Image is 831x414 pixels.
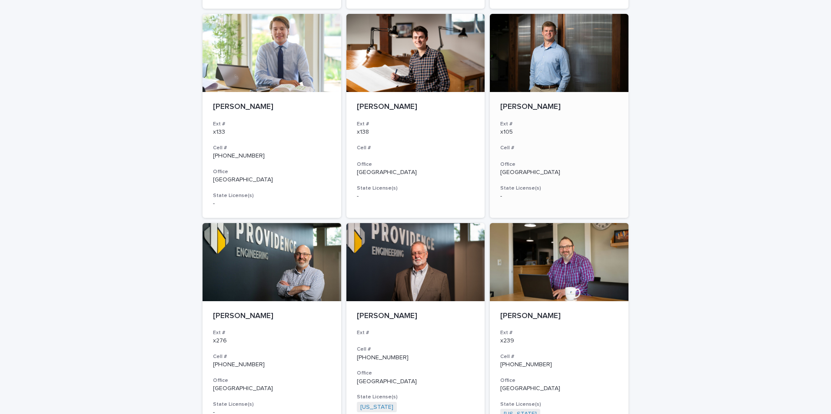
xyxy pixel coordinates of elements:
p: [GEOGRAPHIC_DATA] [357,169,475,176]
h3: Cell # [213,145,331,151]
h3: Office [500,377,618,384]
h3: Cell # [213,353,331,360]
a: [PHONE_NUMBER] [357,355,409,361]
a: x276 [213,338,227,344]
h3: Cell # [500,353,618,360]
h3: Office [357,161,475,168]
p: - [500,193,618,200]
p: [GEOGRAPHIC_DATA] [500,169,618,176]
p: - [213,200,331,207]
a: [PHONE_NUMBER] [213,361,265,368]
p: [GEOGRAPHIC_DATA] [357,378,475,385]
h3: Ext # [357,329,475,336]
a: x138 [357,129,369,135]
a: [PERSON_NAME]Ext #x138Cell #Office[GEOGRAPHIC_DATA]State License(s)- [346,14,485,218]
h3: Ext # [500,121,618,128]
h3: State License(s) [500,401,618,408]
h3: Ext # [213,329,331,336]
a: [PERSON_NAME]Ext #x105Cell #Office[GEOGRAPHIC_DATA]State License(s)- [490,14,628,218]
h3: Ext # [213,121,331,128]
p: [PERSON_NAME] [357,312,475,321]
p: [GEOGRAPHIC_DATA] [213,176,331,184]
h3: Office [357,370,475,377]
p: [PERSON_NAME] [500,312,618,321]
h3: Cell # [500,145,618,151]
h3: Ext # [357,121,475,128]
h3: Office [213,377,331,384]
a: [PHONE_NUMBER] [213,153,265,159]
h3: State License(s) [500,185,618,192]
h3: Ext # [500,329,618,336]
a: x239 [500,338,514,344]
p: [PERSON_NAME] [500,102,618,112]
a: [PHONE_NUMBER] [500,361,552,368]
a: x105 [500,129,513,135]
h3: State License(s) [213,192,331,199]
h3: Office [213,168,331,175]
h3: State License(s) [213,401,331,408]
a: x133 [213,129,225,135]
a: [PERSON_NAME]Ext #x133Cell #[PHONE_NUMBER]Office[GEOGRAPHIC_DATA]State License(s)- [203,14,341,218]
h3: Office [500,161,618,168]
h3: State License(s) [357,394,475,401]
p: [GEOGRAPHIC_DATA] [213,385,331,392]
p: [PERSON_NAME] [213,102,331,112]
p: [GEOGRAPHIC_DATA] [500,385,618,392]
h3: Cell # [357,346,475,353]
h3: Cell # [357,145,475,151]
p: - [357,193,475,200]
p: [PERSON_NAME] [213,312,331,321]
h3: State License(s) [357,185,475,192]
a: [US_STATE] [360,404,393,411]
p: [PERSON_NAME] [357,102,475,112]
